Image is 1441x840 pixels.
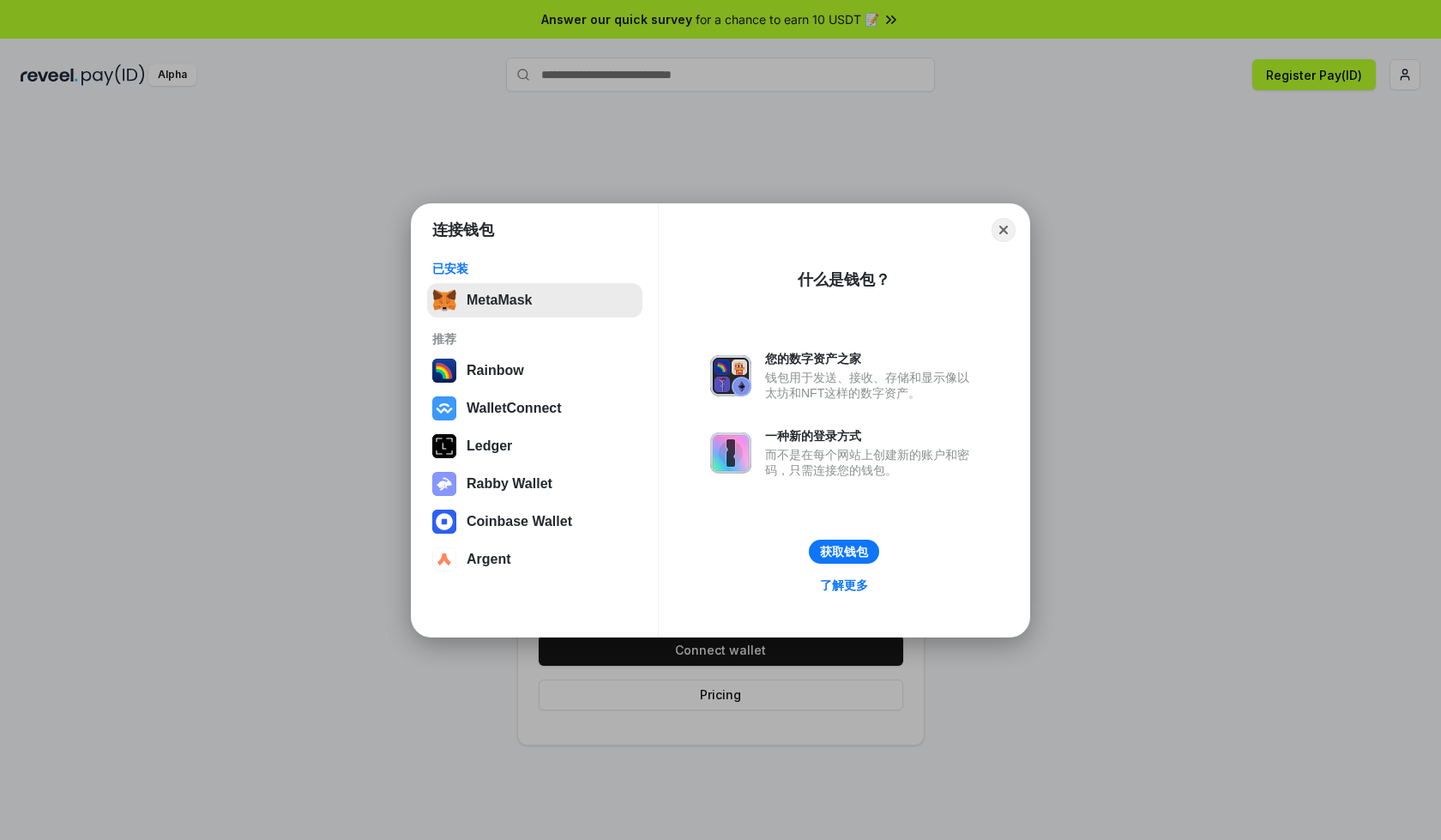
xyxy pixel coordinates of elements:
[765,370,978,401] div: 钱包用于发送、接收、存储和显示像以太坊和NFT这样的数字资产。
[427,391,642,426] button: WalletConnect
[765,447,978,478] div: 而不是在每个网站上创建新的账户和密码，只需连接您的钱包。
[467,514,572,529] div: Coinbase Wallet
[710,355,751,396] img: svg+xml,%3Csvg%20xmlns%3D%22http%3A%2F%2Fwww.w3.org%2F2000%2Fsvg%22%20fill%3D%22none%22%20viewBox...
[427,467,642,501] button: Rabby Wallet
[798,269,890,290] div: 什么是钱包？
[820,544,868,559] div: 获取钱包
[810,574,878,596] a: 了解更多
[467,552,511,567] div: Argent
[427,542,642,577] button: Argent
[432,547,456,571] img: svg+xml,%3Csvg%20width%3D%2228%22%20height%3D%2228%22%20viewBox%3D%220%200%2028%2028%22%20fill%3D...
[432,220,494,240] h1: 连接钱包
[432,359,456,383] img: svg+xml,%3Csvg%20width%3D%22120%22%20height%3D%22120%22%20viewBox%3D%220%200%20120%20120%22%20fil...
[432,510,456,534] img: svg+xml,%3Csvg%20width%3D%2228%22%20height%3D%2228%22%20viewBox%3D%220%200%2028%2028%22%20fill%3D...
[432,288,456,312] img: svg+xml,%3Csvg%20fill%3D%22none%22%20height%3D%2233%22%20viewBox%3D%220%200%2035%2033%22%20width%...
[820,577,868,593] div: 了解更多
[710,432,751,474] img: svg+xml,%3Csvg%20xmlns%3D%22http%3A%2F%2Fwww.w3.org%2F2000%2Fsvg%22%20fill%3D%22none%22%20viewBox...
[427,283,642,317] button: MetaMask
[809,540,879,564] button: 获取钱包
[467,438,512,454] div: Ledger
[432,331,637,347] div: 推荐
[467,293,532,308] div: MetaMask
[765,351,978,366] div: 您的数字资产之家
[432,261,637,276] div: 已安装
[467,476,552,492] div: Rabby Wallet
[467,363,524,378] div: Rainbow
[432,396,456,420] img: svg+xml,%3Csvg%20width%3D%2228%22%20height%3D%2228%22%20viewBox%3D%220%200%2028%2028%22%20fill%3D...
[427,354,642,388] button: Rainbow
[427,429,642,463] button: Ledger
[427,505,642,539] button: Coinbase Wallet
[765,428,978,444] div: 一种新的登录方式
[432,434,456,458] img: svg+xml,%3Csvg%20xmlns%3D%22http%3A%2F%2Fwww.w3.org%2F2000%2Fsvg%22%20width%3D%2228%22%20height%3...
[432,472,456,496] img: svg+xml,%3Csvg%20xmlns%3D%22http%3A%2F%2Fwww.w3.org%2F2000%2Fsvg%22%20fill%3D%22none%22%20viewBox...
[467,401,562,416] div: WalletConnect
[992,218,1016,242] button: Close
